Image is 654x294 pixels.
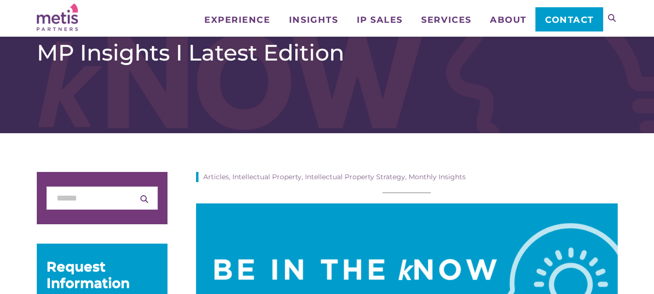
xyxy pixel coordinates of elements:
span: Insights [289,15,338,24]
span: Services [421,15,471,24]
img: Metis Partners [37,3,78,31]
h1: MP Insights I Latest Edition [37,39,618,66]
span: About [490,15,527,24]
div: Request Information [46,258,158,291]
span: IP Sales [357,15,403,24]
div: Articles, Intellectual Property, Intellectual Property Strategy, Monthly Insights [196,172,617,182]
a: Contact [535,7,603,31]
span: Contact [545,15,594,24]
span: Experience [204,15,270,24]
